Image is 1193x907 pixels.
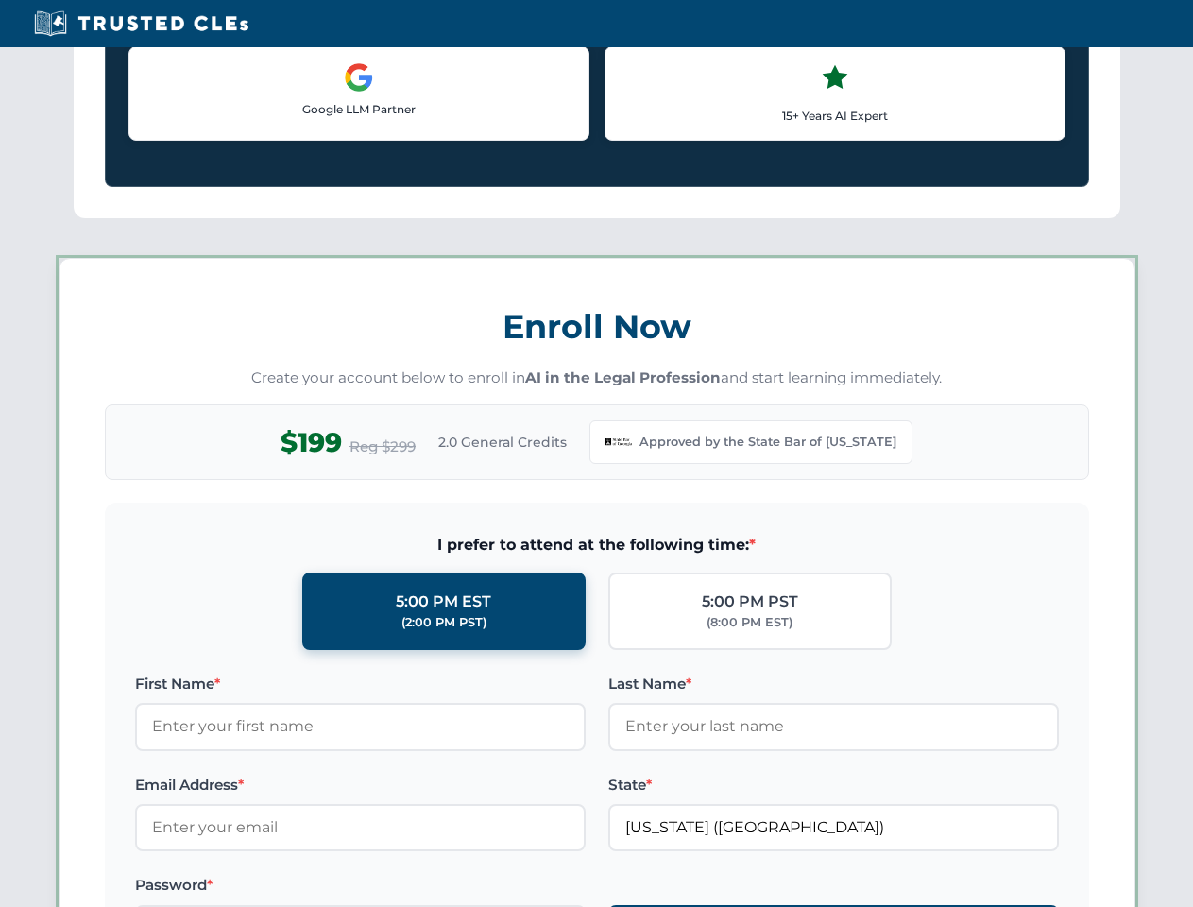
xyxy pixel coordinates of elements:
strong: AI in the Legal Profession [525,368,721,386]
div: 5:00 PM PST [702,590,798,614]
input: Georgia (GA) [608,804,1059,851]
span: Reg $299 [349,436,416,458]
span: 2.0 General Credits [438,432,567,453]
p: Create your account below to enroll in and start learning immediately. [105,368,1089,389]
span: Approved by the State Bar of [US_STATE] [639,433,896,452]
img: Trusted CLEs [28,9,254,38]
span: $199 [281,421,342,464]
input: Enter your email [135,804,586,851]
input: Enter your last name [608,703,1059,750]
img: Georgia Bar [605,429,632,455]
p: Google LLM Partner [145,100,573,118]
div: (2:00 PM PST) [401,613,486,632]
label: Password [135,874,586,897]
label: Email Address [135,774,586,796]
div: (8:00 PM EST) [707,613,792,632]
input: Enter your first name [135,703,586,750]
label: State [608,774,1059,796]
p: 15+ Years AI Expert [621,107,1049,125]
span: I prefer to attend at the following time: [135,533,1059,557]
label: Last Name [608,673,1059,695]
label: First Name [135,673,586,695]
img: Google [344,62,374,93]
h3: Enroll Now [105,297,1089,356]
div: 5:00 PM EST [396,590,491,614]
